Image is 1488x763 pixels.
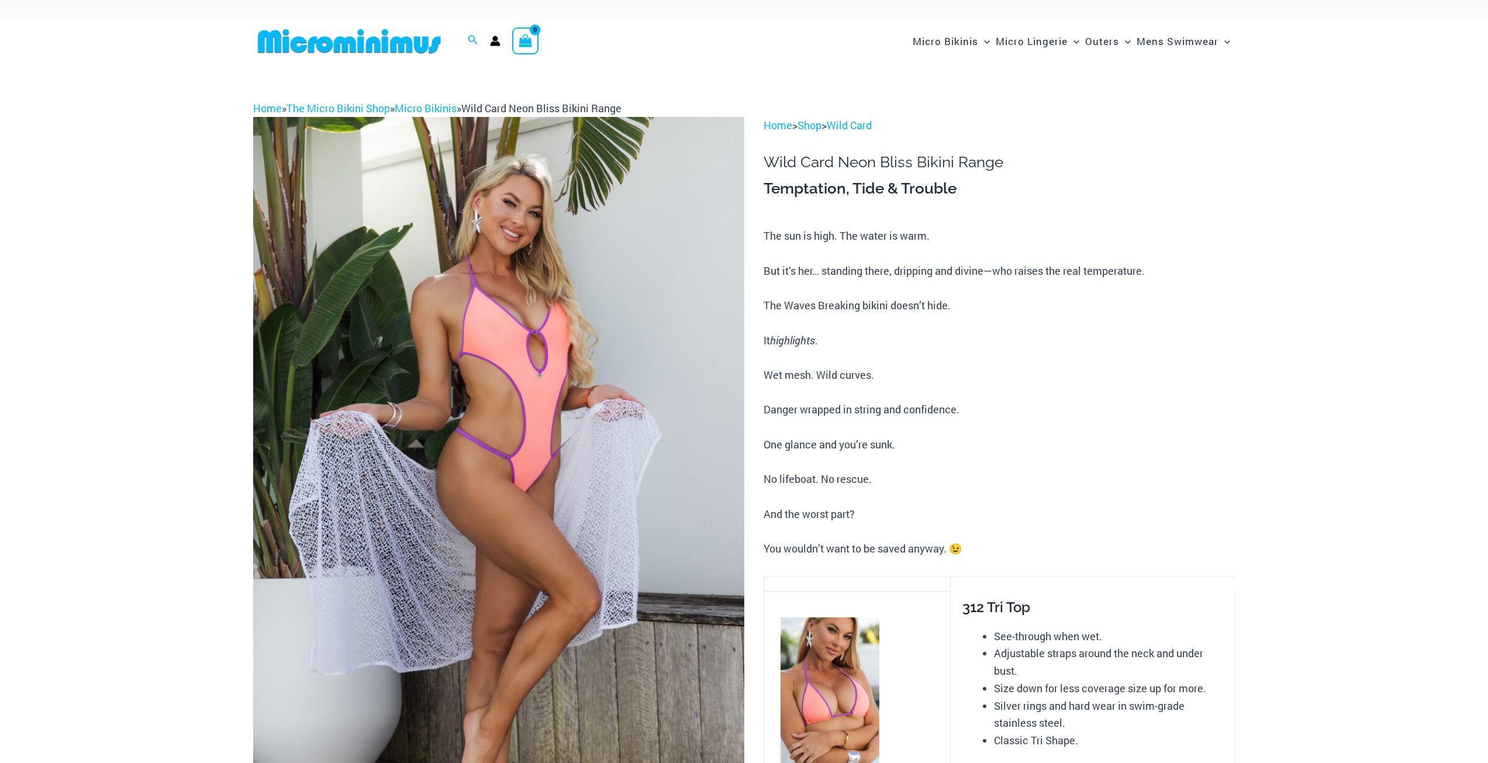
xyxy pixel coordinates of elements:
a: Shop [797,118,821,132]
a: OutersMenu ToggleMenu Toggle [1082,23,1134,59]
span: Wild Card Neon Bliss Bikini Range [461,101,622,115]
li: See-through when wet. [994,628,1224,645]
a: Home [253,101,282,115]
a: Account icon link [490,36,500,46]
p: The sun is high. The water is warm. But it’s her… standing there, dripping and divine—who raises ... [764,227,1235,557]
span: Menu Toggle [1218,26,1230,56]
h1: Wild Card Neon Bliss Bikini Range [764,153,1235,171]
li: Silver rings and hard wear in swim-grade stainless steel. [994,698,1224,732]
a: Search icon link [468,33,478,49]
li: Size down for less coverage size up for more. [994,680,1224,698]
a: Wild Card [827,118,872,132]
a: The Micro Bikini Shop [286,101,390,115]
i: highlights [770,333,815,347]
span: Outers [1085,26,1119,56]
span: 312 Tri Top [962,599,1030,616]
a: Micro BikinisMenu ToggleMenu Toggle [910,23,993,59]
a: Home [764,118,792,132]
span: Micro Lingerie [996,26,1068,56]
a: Mens SwimwearMenu ToggleMenu Toggle [1134,23,1233,59]
span: Menu Toggle [1119,26,1131,56]
li: Classic Tri Shape. [994,732,1224,750]
a: View Shopping Cart, empty [512,27,539,54]
span: Micro Bikinis [913,26,978,56]
li: Adjustable straps around the neck and under bust. [994,645,1224,679]
span: Menu Toggle [1068,26,1079,56]
a: Micro LingerieMenu ToggleMenu Toggle [993,23,1082,59]
span: Mens Swimwear [1137,26,1218,56]
p: > > [764,117,1235,134]
span: » » » [253,101,622,115]
img: MM SHOP LOGO FLAT [253,28,446,54]
h3: Temptation, Tide & Trouble [764,179,1235,199]
a: Micro Bikinis [395,101,457,115]
nav: Site Navigation [908,22,1235,61]
span: Menu Toggle [978,26,990,56]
